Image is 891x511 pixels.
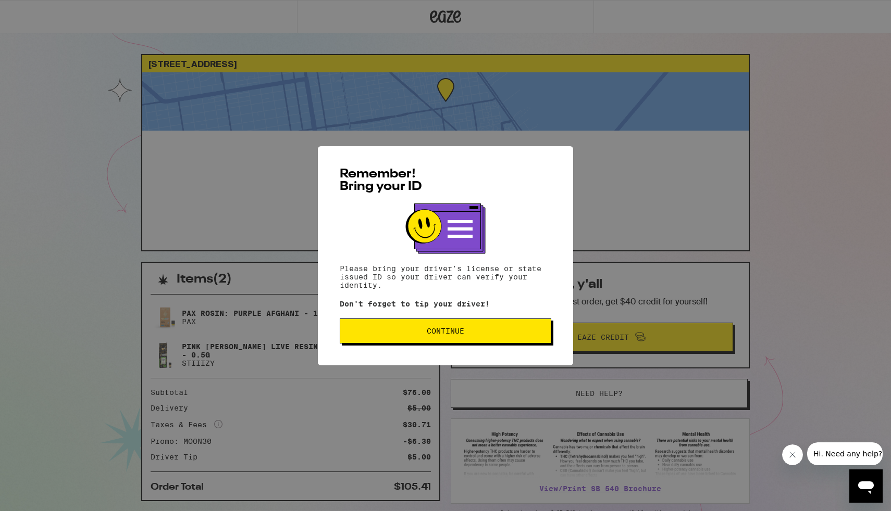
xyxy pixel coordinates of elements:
[340,318,551,343] button: Continue
[340,264,551,289] p: Please bring your driver's license or state issued ID so your driver can verify your identity.
[849,469,883,503] iframe: Button to launch messaging window
[427,327,464,335] span: Continue
[782,444,803,465] iframe: Close message
[340,300,551,308] p: Don't forget to tip your driver!
[807,442,883,465] iframe: Message from company
[340,168,422,193] span: Remember! Bring your ID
